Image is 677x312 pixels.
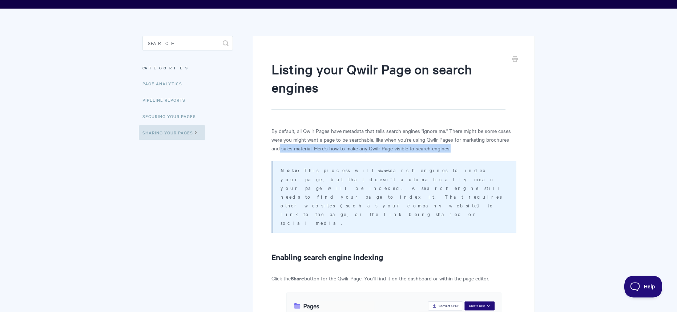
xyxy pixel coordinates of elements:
p: By default, all Qwilr Pages have metadata that tells search engines "ignore me." There might be s... [271,126,516,153]
a: Pipeline reports [142,93,191,107]
a: Sharing Your Pages [139,125,205,140]
p: Click the button for the Qwilr Page. You'll find it on the dashboard or within the page editor. [271,274,516,283]
h1: Listing your Qwilr Page on search engines [271,60,505,110]
input: Search [142,36,233,50]
iframe: Toggle Customer Support [624,276,662,297]
h2: Enabling search engine indexing [271,251,516,263]
em: allow [378,167,388,173]
strong: Share [291,274,304,282]
a: Securing Your Pages [142,109,201,123]
h3: Categories [142,61,233,74]
a: Print this Article [512,56,518,64]
strong: Note: [281,167,304,174]
a: Page Analytics [142,76,188,91]
p: This process will search engines to index your page, but that doesn't automatically mean your pag... [281,166,507,227]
